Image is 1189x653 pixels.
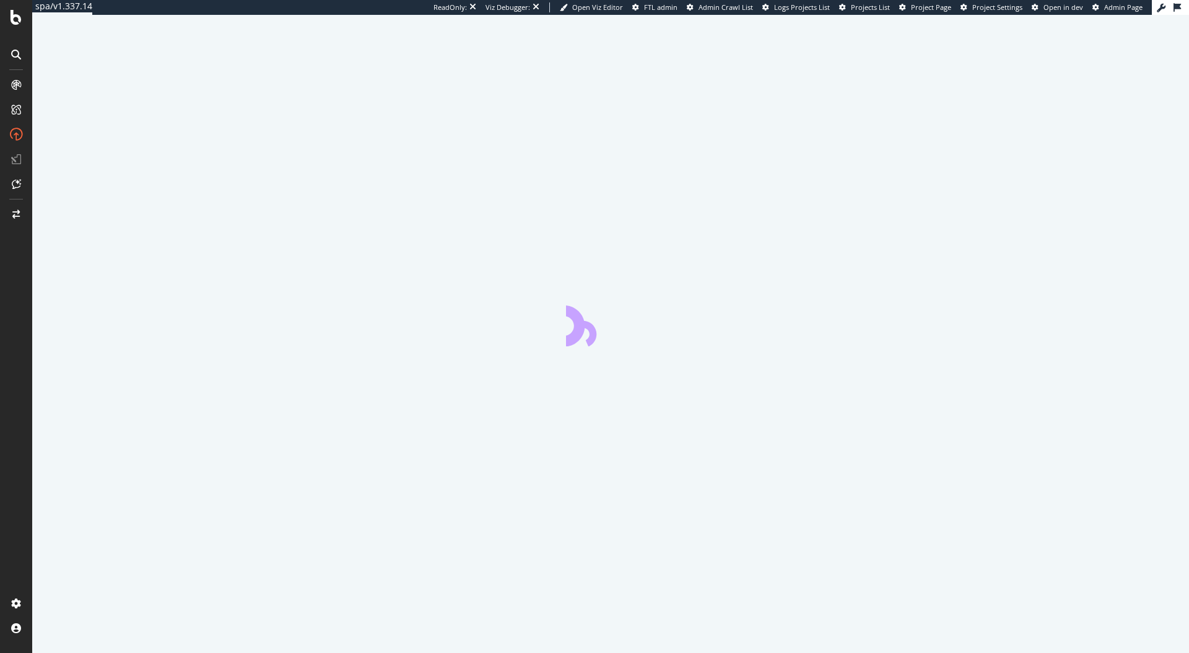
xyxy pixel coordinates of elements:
span: Projects List [851,2,890,12]
div: ReadOnly: [433,2,467,12]
a: Project Page [899,2,951,12]
span: Admin Crawl List [699,2,753,12]
span: FTL admin [644,2,677,12]
span: Logs Projects List [774,2,830,12]
span: Open Viz Editor [572,2,623,12]
div: Viz Debugger: [486,2,530,12]
a: Open Viz Editor [560,2,623,12]
a: Admin Page [1092,2,1143,12]
span: Open in dev [1043,2,1083,12]
a: Projects List [839,2,890,12]
a: Project Settings [960,2,1022,12]
a: Admin Crawl List [687,2,753,12]
a: Logs Projects List [762,2,830,12]
a: FTL admin [632,2,677,12]
div: animation [566,302,655,346]
a: Open in dev [1032,2,1083,12]
span: Admin Page [1104,2,1143,12]
span: Project Page [911,2,951,12]
span: Project Settings [972,2,1022,12]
